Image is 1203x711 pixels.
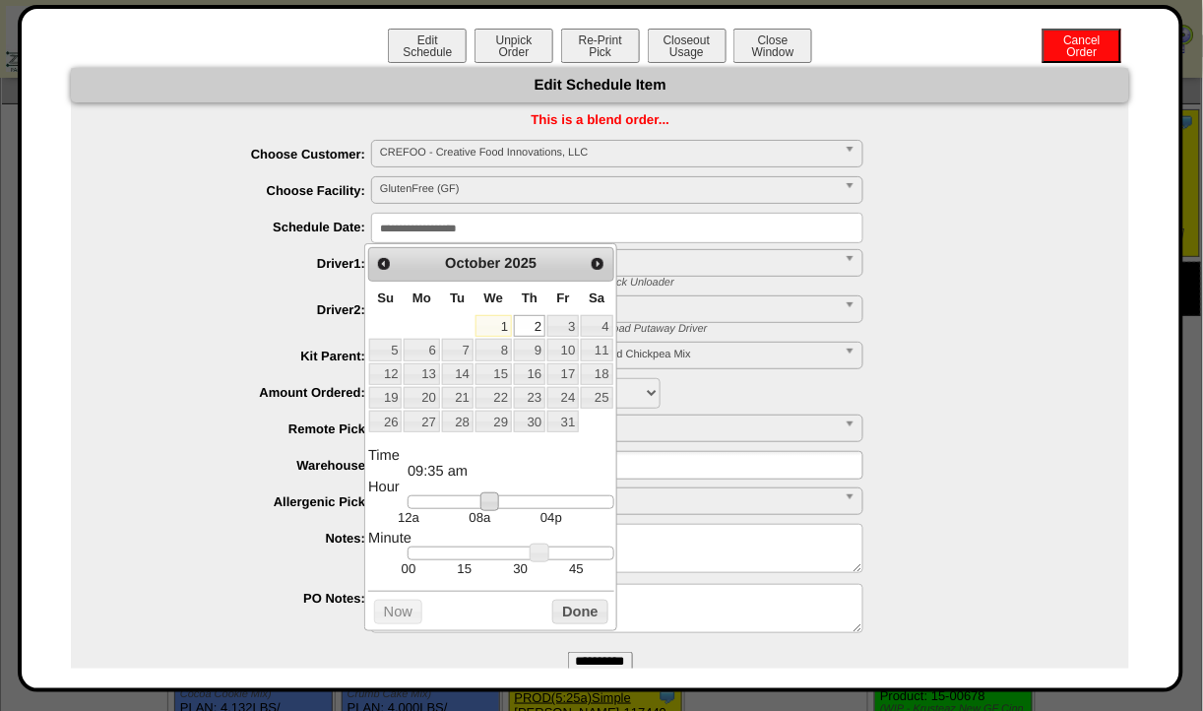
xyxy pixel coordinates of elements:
[71,68,1129,102] div: Edit Schedule Item
[380,177,837,201] span: GlutenFree (GF)
[442,387,474,409] a: 21
[110,183,371,198] label: Choose Facility:
[442,411,474,432] a: 28
[110,458,371,473] label: Warehouse
[369,339,402,360] a: 5
[590,256,605,272] span: Next
[377,291,394,305] span: Sunday
[581,363,612,385] a: 18
[589,291,604,305] span: Saturday
[356,277,1129,289] div: * Driver 1: Shipment Load Picker OR Receiving Truck Unloader
[547,363,579,385] a: 17
[110,256,371,271] label: Driver1:
[110,421,371,436] label: Remote Pick
[380,141,837,164] span: CREFOO - Creative Food Innovations, LLC
[110,385,371,400] label: Amount Ordered:
[514,411,545,432] a: 30
[648,29,727,63] button: CloseoutUsage
[585,250,610,276] a: Next
[450,291,465,305] span: Tuesday
[731,44,814,59] a: CloseWindow
[561,29,640,63] button: Re-PrintPick
[514,315,545,337] a: 2
[369,387,402,409] a: 19
[475,387,512,409] a: 22
[557,291,570,305] span: Friday
[442,339,474,360] a: 7
[369,363,402,385] a: 12
[376,256,392,272] span: Prev
[522,291,538,305] span: Thursday
[444,509,515,526] td: 08a
[516,509,587,526] td: 04p
[475,315,512,337] a: 1
[110,302,371,317] label: Driver2:
[369,411,402,432] a: 26
[404,339,439,360] a: 6
[514,363,545,385] a: 16
[110,591,371,606] label: PO Notes:
[475,29,553,63] button: UnpickOrder
[373,509,444,526] td: 12a
[475,363,512,385] a: 15
[581,315,612,337] a: 4
[404,387,439,409] a: 20
[548,560,604,577] td: 45
[492,560,548,577] td: 30
[445,256,500,272] span: October
[1043,29,1121,63] button: CancelOrder
[408,464,613,480] dd: 09:35 am
[381,560,437,577] td: 00
[412,291,431,305] span: Monday
[110,147,371,162] label: Choose Customer:
[71,112,1129,127] div: This is a blend order...
[581,339,612,360] a: 11
[581,387,612,409] a: 25
[368,480,613,495] dt: Hour
[356,323,1129,335] div: * Driver 2: Shipment Truck Loader OR Receiving Load Putaway Driver
[110,220,371,234] label: Schedule Date:
[552,600,607,624] button: Done
[437,560,493,577] td: 15
[475,411,512,432] a: 29
[371,250,397,276] a: Prev
[368,531,613,547] dt: Minute
[484,291,504,305] span: Wednesday
[514,387,545,409] a: 23
[442,363,474,385] a: 14
[110,494,371,509] label: Allergenic Pick
[404,363,439,385] a: 13
[110,531,371,546] label: Notes:
[388,29,467,63] button: EditSchedule
[514,339,545,360] a: 9
[547,315,579,337] a: 3
[547,387,579,409] a: 24
[475,339,512,360] a: 8
[733,29,812,63] button: CloseWindow
[547,411,579,432] a: 31
[505,256,538,272] span: 2025
[368,448,613,464] dt: Time
[547,339,579,360] a: 10
[404,411,439,432] a: 27
[110,349,371,363] label: Kit Parent:
[374,600,422,624] button: Now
